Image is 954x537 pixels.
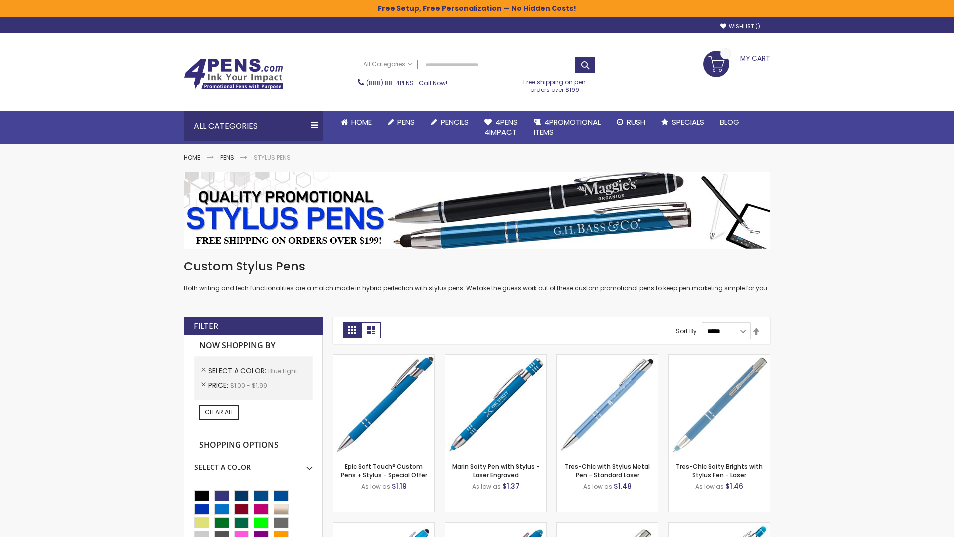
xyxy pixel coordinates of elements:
span: Price [208,380,230,390]
a: Pens [220,153,234,162]
span: As low as [695,482,724,491]
span: $1.46 [725,481,743,491]
span: - Call Now! [366,79,447,87]
a: Tres-Chic with Stylus Metal Pen - Standard Laser-Blue - Light [557,354,658,362]
span: Select A Color [208,366,268,376]
span: Pencils [441,117,469,127]
a: Rush [609,111,653,133]
a: Pencils [423,111,477,133]
a: Clear All [199,405,239,419]
span: All Categories [363,60,413,68]
strong: Filter [194,321,218,332]
span: Specials [672,117,704,127]
a: 4Pens4impact [477,111,526,144]
a: Specials [653,111,712,133]
a: Marin Softy Pen with Stylus - Laser Engraved-Blue - Light [445,354,546,362]
h1: Custom Stylus Pens [184,259,770,274]
span: $1.37 [502,481,520,491]
span: Home [351,117,372,127]
span: 4PROMOTIONAL ITEMS [534,117,601,137]
a: Home [184,153,200,162]
img: Tres-Chic with Stylus Metal Pen - Standard Laser-Blue - Light [557,355,658,455]
img: Marin Softy Pen with Stylus - Laser Engraved-Blue - Light [445,355,546,455]
span: $1.00 - $1.99 [230,381,267,390]
a: Phoenix Softy Brights with Stylus Pen - Laser-Blue - Light [669,522,770,531]
span: As low as [583,482,612,491]
a: Tres-Chic Touch Pen - Standard Laser-Blue - Light [557,522,658,531]
strong: Stylus Pens [254,153,291,162]
span: $1.19 [392,481,407,491]
span: As low as [472,482,501,491]
label: Sort By [676,327,697,335]
a: Marin Softy Pen with Stylus - Laser Engraved [452,462,540,479]
span: $1.48 [614,481,632,491]
a: Pens [380,111,423,133]
a: Ellipse Softy Brights with Stylus Pen - Laser-Blue - Light [445,522,546,531]
img: Tres-Chic Softy Brights with Stylus Pen - Laser-Blue - Light [669,355,770,455]
strong: Grid [343,322,362,338]
a: (888) 88-4PENS [366,79,414,87]
a: 4PROMOTIONALITEMS [526,111,609,144]
img: 4Pens Custom Pens and Promotional Products [184,58,283,90]
a: Home [333,111,380,133]
span: Blog [720,117,739,127]
a: Epic Soft Touch® Custom Pens + Stylus - Special Offer [341,462,427,479]
span: Pens [397,117,415,127]
div: Both writing and tech functionalities are a match made in hybrid perfection with stylus pens. We ... [184,259,770,293]
span: Rush [627,117,645,127]
span: Clear All [205,408,234,416]
a: Tres-Chic Softy Brights with Stylus Pen - Laser-Blue - Light [669,354,770,362]
a: Wishlist [720,23,760,30]
strong: Shopping Options [194,435,313,456]
a: Ellipse Stylus Pen - Standard Laser-Blue - Light [333,522,434,531]
a: All Categories [358,56,418,73]
a: 4P-MS8B-Blue - Light [333,354,434,362]
div: All Categories [184,111,323,141]
span: 4Pens 4impact [484,117,518,137]
a: Tres-Chic with Stylus Metal Pen - Standard Laser [565,462,650,479]
img: Stylus Pens [184,172,770,249]
span: As low as [361,482,390,491]
div: Free shipping on pen orders over $199 [513,74,597,94]
a: Blog [712,111,747,133]
span: Blue Light [268,367,297,375]
a: Tres-Chic Softy Brights with Stylus Pen - Laser [676,462,763,479]
div: Select A Color [194,455,313,472]
img: 4P-MS8B-Blue - Light [333,355,434,455]
strong: Now Shopping by [194,335,313,356]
